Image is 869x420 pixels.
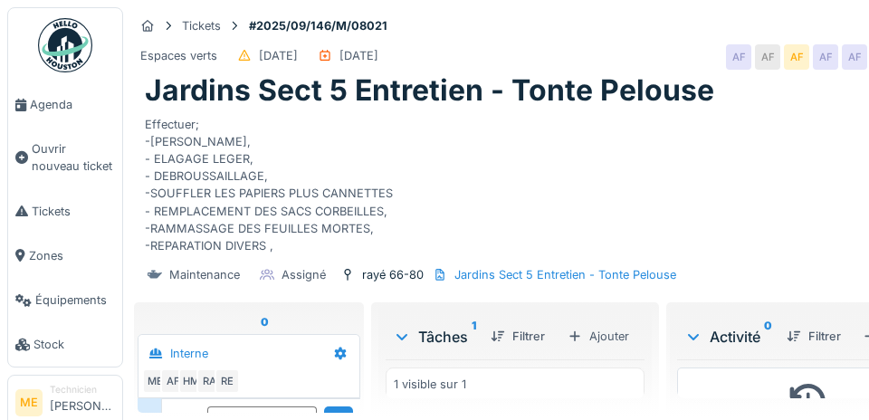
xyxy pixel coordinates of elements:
div: Filtrer [483,324,552,348]
sup: 1 [472,326,476,348]
div: rayé 66-80 [362,266,424,283]
span: Zones [29,247,115,264]
img: Badge_color-CXgf-gQk.svg [38,18,92,72]
h1: Jardins Sect 5 Entretien - Tonte Pelouse [145,73,714,108]
div: Tâches [393,326,476,348]
div: AF [755,44,780,70]
span: Stock [33,336,115,353]
div: Maintenance [169,266,240,283]
span: Ouvrir nouveau ticket [32,140,115,175]
span: Tickets [32,203,115,220]
div: RE [215,368,240,394]
div: [DATE] [339,47,378,64]
a: Zones [8,234,122,278]
li: ME [15,389,43,416]
div: Activité [684,326,772,348]
div: Jardins Sect 5 Entretien - Tonte Pelouse [454,266,676,283]
strong: #2025/09/146/M/08021 [242,17,395,34]
a: Agenda [8,82,122,127]
div: AF [784,44,809,70]
div: ME [142,368,167,394]
div: Tickets [182,17,221,34]
div: AF [160,368,186,394]
span: Équipements [35,291,115,309]
div: Filtrer [779,324,848,348]
div: Ajouter [559,323,637,349]
div: Espaces verts [140,47,217,64]
sup: 0 [261,322,269,344]
a: Ouvrir nouveau ticket [8,127,122,188]
div: Documents [152,322,269,344]
div: Interne [170,345,208,362]
div: AF [726,44,751,70]
div: AF [813,44,838,70]
sup: 0 [764,326,772,348]
div: RA [196,368,222,394]
a: Stock [8,322,122,367]
div: Assigné [282,266,326,283]
div: Technicien [50,383,115,396]
a: Tickets [8,189,122,234]
div: [DATE] [259,47,298,64]
div: 1 visible sur 1 [394,376,466,393]
span: Agenda [30,96,115,113]
div: Ajouter [269,320,346,345]
div: AF [842,44,867,70]
a: Équipements [8,278,122,322]
div: HM [178,368,204,394]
